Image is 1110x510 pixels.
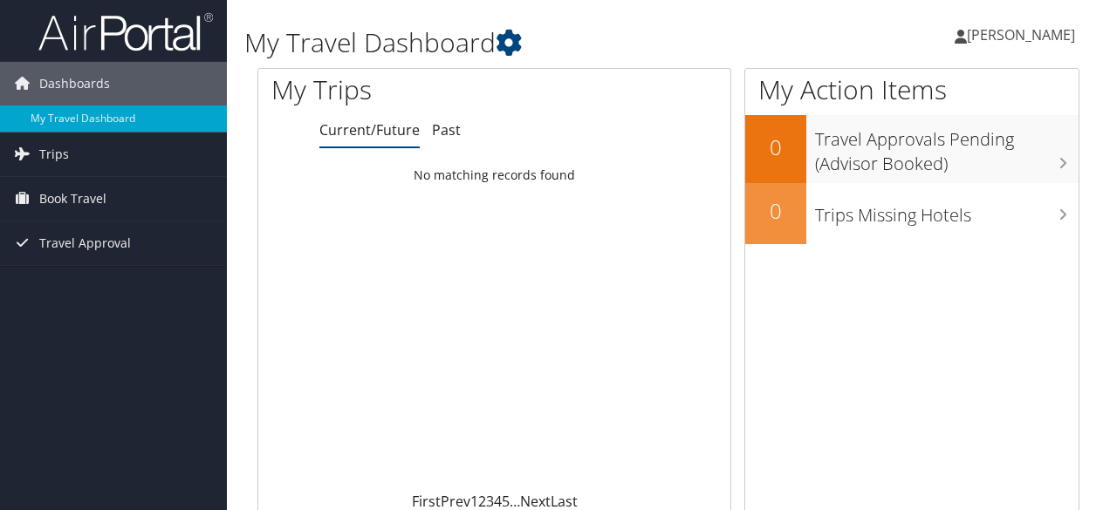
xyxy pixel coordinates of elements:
[39,177,106,221] span: Book Travel
[39,133,69,176] span: Trips
[39,62,110,105] span: Dashboards
[955,9,1093,61] a: [PERSON_NAME]
[745,196,806,226] h2: 0
[815,119,1079,176] h3: Travel Approvals Pending (Advisor Booked)
[432,120,461,139] a: Past
[244,24,810,61] h1: My Travel Dashboard
[745,71,1079,108] h1: My Action Items
[258,160,730,191] td: No matching records found
[271,71,521,108] h1: My Trips
[745,133,806,162] h2: 0
[39,221,131,265] span: Travel Approval
[319,120,420,139] a: Current/Future
[745,183,1079,244] a: 0Trips Missing Hotels
[38,11,213,52] img: airportal-logo.png
[967,25,1075,44] span: [PERSON_NAME]
[745,115,1079,182] a: 0Travel Approvals Pending (Advisor Booked)
[815,194,1079,228] h3: Trips Missing Hotels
